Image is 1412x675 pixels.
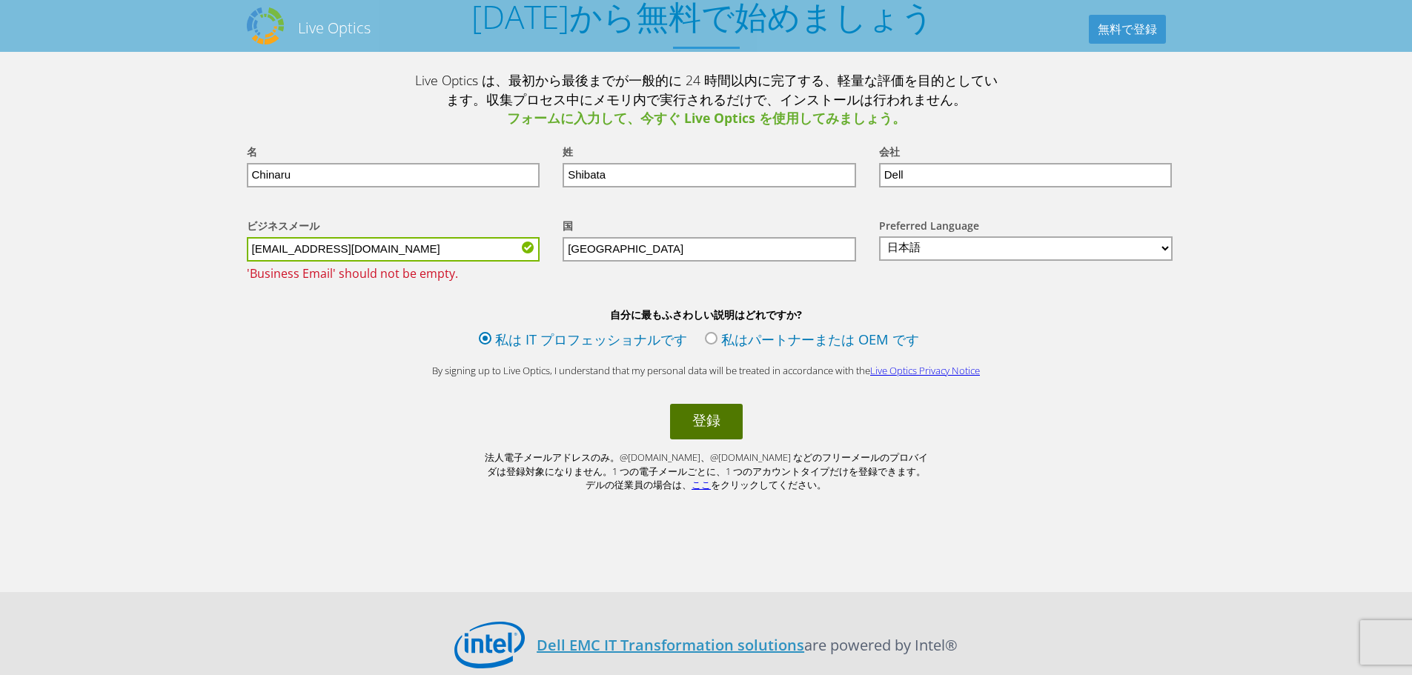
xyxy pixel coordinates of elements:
b: 自分に最もふさわしい説明はどれですか? [232,307,1181,322]
p: By signing up to Live Optics, I understand that my personal data will be treated in accordance wi... [410,364,1003,378]
a: Dell EMC IT Transformation solutions [537,635,804,655]
a: 無料で登録 [1089,15,1166,44]
label: 会社 [879,144,900,163]
label: 姓 [563,144,573,163]
p: 法人電子メールアドレスのみ。@[DOMAIN_NAME]、@[DOMAIN_NAME] などのフリーメールのプロバイダは登録対象になりません。1 つの電子メールごとに、1 つのアカウントタイプだ... [484,450,929,492]
label: Preferred Language [879,219,979,236]
label: 国 [563,219,573,237]
img: Intel Logo [454,622,525,669]
button: 登録 [670,404,743,439]
a: Live Optics Privacy Notice [870,364,980,377]
span: 'Business Email' should not be empty. [247,265,534,282]
span: フォームに入力して、今すぐ Live Optics を使用してみましょう。 [410,109,1003,128]
h2: Live Optics [298,18,371,38]
p: Live Optics は、最初から最後までが一般的に 24 時間以内に完了する、軽量な評価を目的としています。収集プロセス中にメモリ内で実行されるだけで、インストールは行われません。 [410,71,1003,128]
label: ビジネスメール [247,219,319,237]
a: ここ [692,478,711,491]
img: Dell Dpack [247,7,284,44]
p: are powered by Intel® [537,634,958,656]
label: 私は IT プロフェッショナルです [479,330,687,353]
label: 私はパートナーまたは OEM です [705,330,919,353]
label: 名 [247,144,257,163]
input: Start typing to search for a country [563,237,856,262]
